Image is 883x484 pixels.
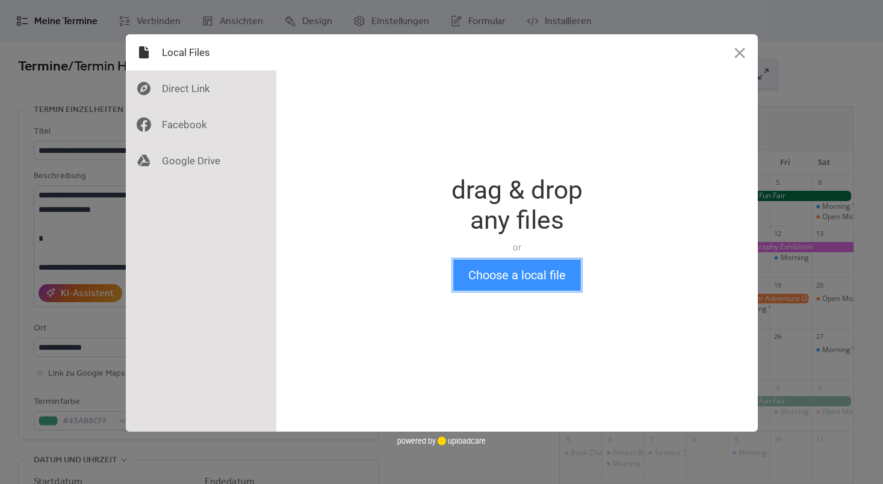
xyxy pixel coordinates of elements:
[397,432,486,450] div: powered by
[126,107,276,143] div: Facebook
[126,34,276,70] div: Local Files
[451,175,583,235] div: drag & drop any files
[126,70,276,107] div: Direct Link
[453,259,581,291] button: Choose a local file
[436,436,486,445] a: uploadcare
[722,34,758,70] button: Close
[451,241,583,253] div: or
[126,143,276,179] div: Google Drive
